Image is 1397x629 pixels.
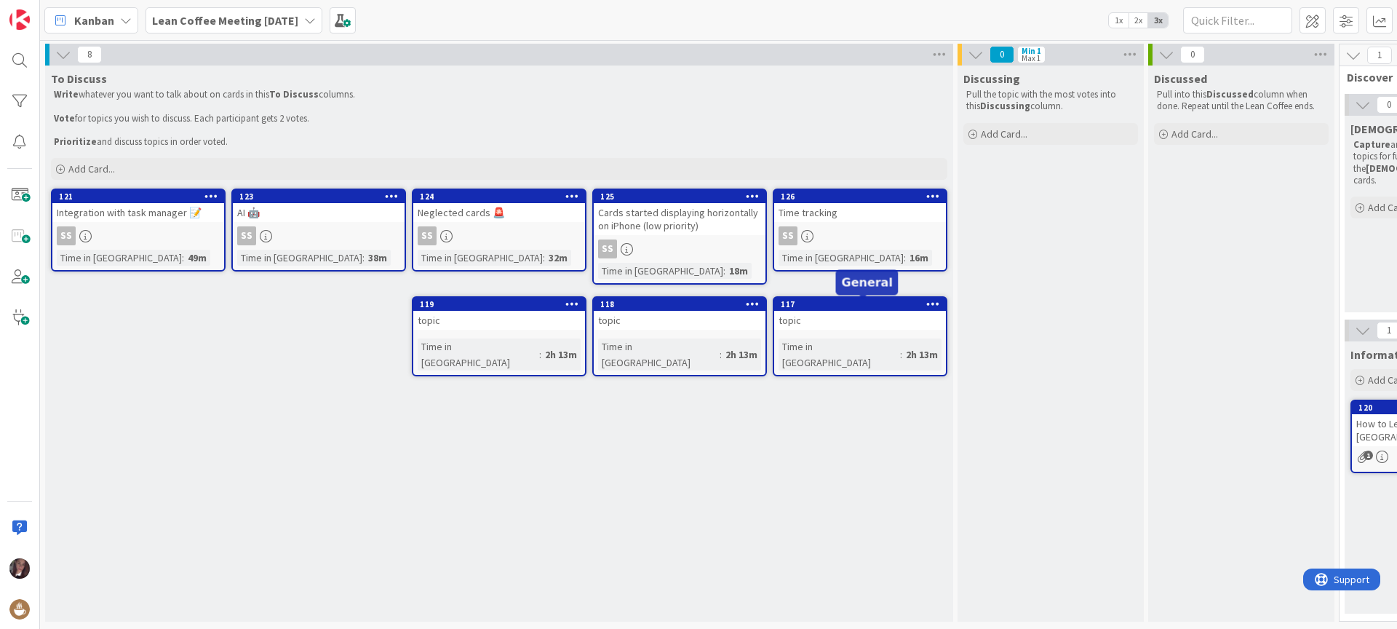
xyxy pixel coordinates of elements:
[539,347,541,363] span: :
[1109,13,1129,28] span: 1x
[774,203,946,222] div: Time tracking
[980,100,1030,112] strong: Discussing
[412,296,586,376] a: 119topicTime in [GEOGRAPHIC_DATA]:2h 13m
[233,203,405,222] div: AI 🤖
[773,296,947,376] a: 117topicTime in [GEOGRAPHIC_DATA]:2h 13m
[365,250,391,266] div: 38m
[418,226,437,245] div: SS
[418,339,539,371] div: Time in [GEOGRAPHIC_DATA]
[773,189,947,272] a: 126Time trackingSSTime in [GEOGRAPHIC_DATA]:16m
[779,250,904,266] div: Time in [GEOGRAPHIC_DATA]
[237,250,362,266] div: Time in [GEOGRAPHIC_DATA]
[720,347,722,363] span: :
[900,347,902,363] span: :
[1353,138,1390,151] strong: Capture
[781,191,946,202] div: 126
[9,599,30,620] img: avatar
[1154,71,1207,86] span: Discussed
[74,12,114,29] span: Kanban
[9,558,30,579] img: TD
[1183,7,1292,33] input: Quick Filter...
[966,89,1135,113] p: Pull the topic with the most votes into this column.
[774,226,946,245] div: SS
[774,190,946,222] div: 126Time tracking
[413,190,585,222] div: 124Neglected cards 🚨
[545,250,571,266] div: 32m
[1364,451,1373,460] span: 1
[420,299,585,309] div: 119
[779,226,797,245] div: SS
[725,263,752,279] div: 18m
[904,250,906,266] span: :
[1367,47,1392,64] span: 1
[52,190,224,203] div: 121
[906,250,932,266] div: 16m
[233,190,405,203] div: 123
[779,339,900,371] div: Time in [GEOGRAPHIC_DATA]
[1180,46,1205,63] span: 0
[600,299,765,309] div: 118
[1157,89,1326,113] p: Pull into this column when done. Repeat until the Lean Coffee ends.
[1148,13,1168,28] span: 3x
[594,203,765,235] div: Cards started displaying horizontally on iPhone (low priority)
[594,240,765,258] div: SS
[52,203,224,222] div: Integration with task manager 📝
[594,311,765,330] div: topic
[413,203,585,222] div: Neglected cards 🚨
[594,190,765,235] div: 125Cards started displaying horizontally on iPhone (low priority)
[51,189,226,272] a: 121Integration with task manager 📝SSTime in [GEOGRAPHIC_DATA]:49m
[594,298,765,330] div: 118topic
[781,299,946,309] div: 117
[592,296,767,376] a: 118topicTime in [GEOGRAPHIC_DATA]:2h 13m
[54,88,79,100] strong: Write
[774,311,946,330] div: topic
[184,250,210,266] div: 49m
[413,226,585,245] div: SS
[774,298,946,330] div: 117topic
[420,191,585,202] div: 124
[269,88,319,100] strong: To Discuss
[233,190,405,222] div: 123AI 🤖
[541,347,581,363] div: 2h 13m
[594,298,765,311] div: 118
[600,191,765,202] div: 125
[842,275,893,289] h5: General
[598,263,723,279] div: Time in [GEOGRAPHIC_DATA]
[362,250,365,266] span: :
[1022,55,1040,62] div: Max 1
[239,191,405,202] div: 123
[418,250,543,266] div: Time in [GEOGRAPHIC_DATA]
[774,298,946,311] div: 117
[598,240,617,258] div: SS
[54,136,944,148] p: and discuss topics in order voted.
[68,162,115,175] span: Add Card...
[54,135,97,148] strong: Prioritize
[594,190,765,203] div: 125
[54,89,944,100] p: whatever you want to talk about on cards in this columns.
[722,347,761,363] div: 2h 13m
[1206,88,1254,100] strong: Discussed
[231,189,406,272] a: 123AI 🤖SSTime in [GEOGRAPHIC_DATA]:38m
[963,71,1020,86] span: Discussing
[1022,47,1041,55] div: Min 1
[54,112,75,124] strong: Vote
[31,2,66,20] span: Support
[598,339,720,371] div: Time in [GEOGRAPHIC_DATA]
[52,226,224,245] div: SS
[77,46,102,63] span: 8
[233,226,405,245] div: SS
[413,298,585,311] div: 119
[57,226,76,245] div: SS
[57,250,182,266] div: Time in [GEOGRAPHIC_DATA]
[1171,127,1218,141] span: Add Card...
[990,46,1014,63] span: 0
[54,113,944,124] p: for topics you wish to discuss. Each participant gets 2 votes.
[152,13,298,28] b: Lean Coffee Meeting [DATE]
[774,190,946,203] div: 126
[981,127,1027,141] span: Add Card...
[723,263,725,279] span: :
[543,250,545,266] span: :
[413,298,585,330] div: 119topic
[902,347,942,363] div: 2h 13m
[9,9,30,30] img: Visit kanbanzone.com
